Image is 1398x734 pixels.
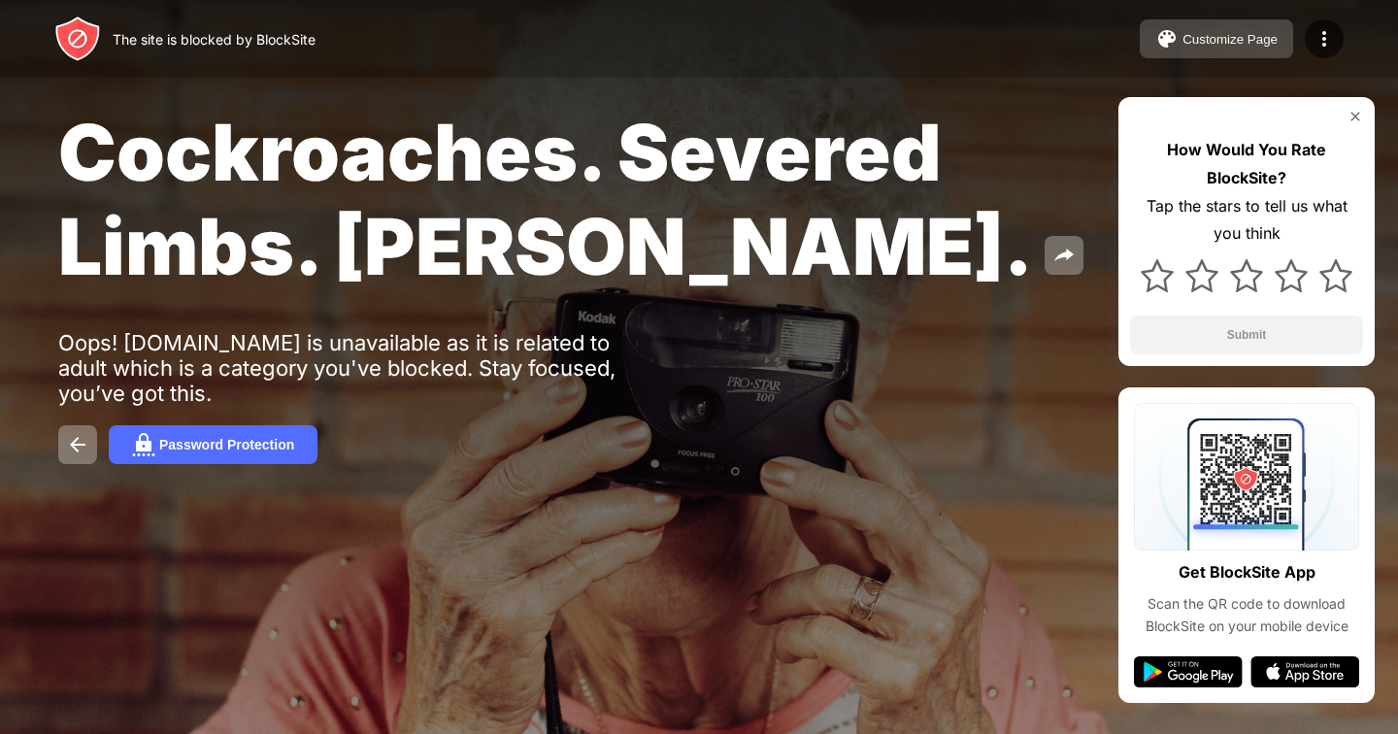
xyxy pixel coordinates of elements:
img: password.svg [132,433,155,456]
div: The site is blocked by BlockSite [113,31,316,48]
img: back.svg [66,433,89,456]
div: Customize Page [1182,32,1278,47]
button: Customize Page [1140,19,1293,58]
span: Cockroaches. Severed Limbs. [PERSON_NAME]. [58,105,1033,293]
div: Oops! [DOMAIN_NAME] is unavailable as it is related to adult which is a category you've blocked. ... [58,330,658,406]
img: star.svg [1185,259,1218,292]
button: Submit [1130,316,1363,354]
img: star.svg [1319,259,1352,292]
img: share.svg [1052,244,1076,267]
div: Get BlockSite App [1179,558,1315,586]
img: star.svg [1230,259,1263,292]
img: pallet.svg [1155,27,1179,50]
button: Password Protection [109,425,317,464]
img: star.svg [1275,259,1308,292]
div: Tap the stars to tell us what you think [1130,192,1363,249]
img: google-play.svg [1134,656,1243,687]
img: app-store.svg [1250,656,1359,687]
img: star.svg [1141,259,1174,292]
div: Scan the QR code to download BlockSite on your mobile device [1134,593,1359,637]
img: rate-us-close.svg [1348,109,1363,124]
img: menu-icon.svg [1313,27,1336,50]
img: header-logo.svg [54,16,101,62]
div: How Would You Rate BlockSite? [1130,136,1363,192]
div: Password Protection [159,437,294,452]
